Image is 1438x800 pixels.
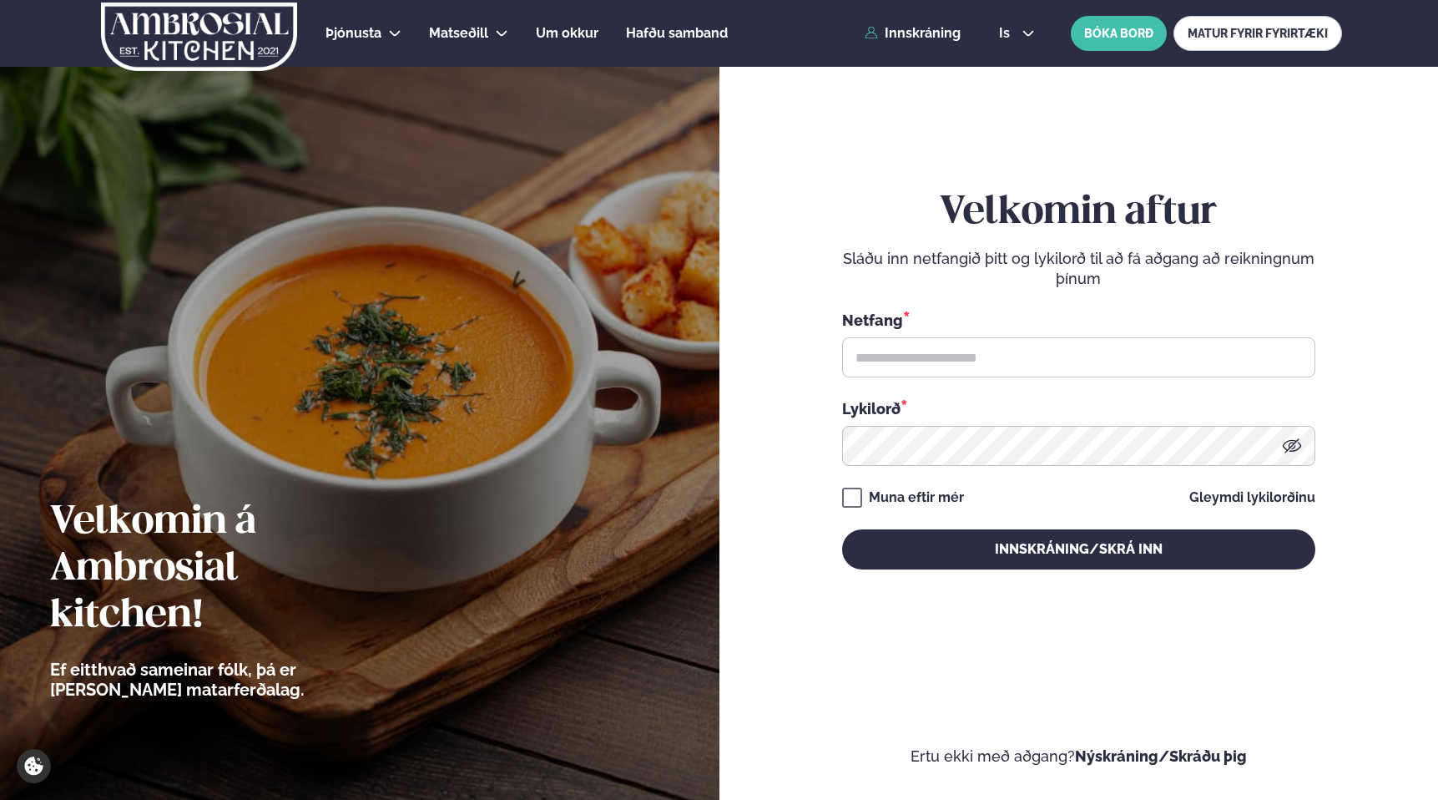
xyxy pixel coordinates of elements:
span: is [999,27,1015,40]
button: BÓKA BORÐ [1071,16,1167,51]
p: Ef eitthvað sameinar fólk, þá er [PERSON_NAME] matarferðalag. [50,660,396,700]
img: logo [99,3,299,71]
button: Innskráning/Skrá inn [842,529,1315,570]
a: Þjónusta [325,23,381,43]
a: Gleymdi lykilorðinu [1189,491,1315,504]
a: Cookie settings [17,749,51,783]
a: Um okkur [536,23,598,43]
span: Um okkur [536,25,598,41]
a: Innskráning [865,26,961,41]
p: Sláðu inn netfangið þitt og lykilorð til að fá aðgang að reikningnum þínum [842,249,1315,289]
h2: Velkomin aftur [842,190,1315,236]
button: is [986,27,1048,40]
div: Netfang [842,309,1315,331]
a: Hafðu samband [626,23,728,43]
span: Þjónusta [325,25,381,41]
a: Nýskráning/Skráðu þig [1075,747,1247,765]
a: Matseðill [429,23,488,43]
span: Hafðu samband [626,25,728,41]
div: Lykilorð [842,397,1315,419]
p: Ertu ekki með aðgang? [769,747,1389,767]
h2: Velkomin á Ambrosial kitchen! [50,499,396,640]
span: Matseðill [429,25,488,41]
a: MATUR FYRIR FYRIRTÆKI [1173,16,1342,51]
